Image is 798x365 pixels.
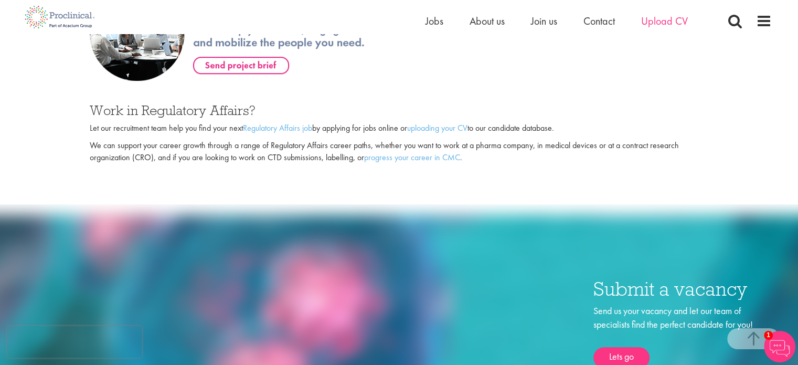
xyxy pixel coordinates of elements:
[243,122,312,133] a: Regulatory Affairs job
[425,14,443,28] a: Jobs
[531,14,557,28] a: Join us
[7,326,142,358] iframe: reCAPTCHA
[593,279,772,299] h3: Submit a vacancy
[90,103,708,117] h3: Work in Regulatory Affairs?
[407,122,467,133] a: uploading your CV
[470,14,505,28] a: About us
[764,331,773,340] span: 1
[641,14,688,28] a: Upload CV
[90,122,708,134] p: Let our recruitment team help you find your next by applying for jobs online or to our candidate ...
[583,14,615,28] a: Contact
[90,140,708,164] p: We can support your career growth through a range of Regulatory Affairs career paths, whether you...
[364,152,460,163] a: progress your career in CMC
[764,331,795,362] img: Chatbot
